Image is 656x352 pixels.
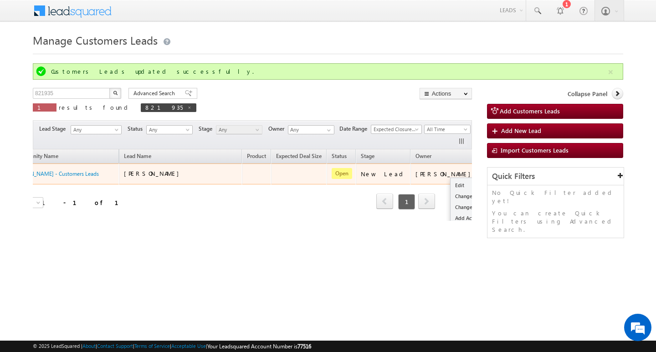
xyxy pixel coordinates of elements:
[487,168,624,185] div: Quick Filters
[451,191,496,202] a: Change Owner
[71,126,118,134] span: Any
[361,170,406,178] div: New Lead
[128,125,146,133] span: Status
[451,202,496,213] a: Change Stage
[37,103,52,111] span: 1
[500,107,560,115] span: Add Customers Leads
[322,126,333,135] a: Show All Items
[297,343,311,350] span: 77516
[376,194,393,209] span: prev
[418,194,435,209] span: next
[420,88,472,99] button: Actions
[8,151,63,163] a: Opportunity Name
[33,342,311,351] span: © 2025 LeadSquared | | | | |
[133,89,178,97] span: Advanced Search
[47,48,153,60] div: Chat with us now
[568,90,607,98] span: Collapse Panel
[199,125,216,133] span: Stage
[12,170,99,177] a: [PERSON_NAME] - Customers Leads
[149,5,171,26] div: Minimize live chat window
[82,343,96,349] a: About
[272,151,326,163] a: Expected Deal Size
[451,213,496,224] a: Add Activity
[361,153,374,159] span: Stage
[134,343,170,349] a: Terms of Service
[492,209,619,234] p: You can create Quick Filters using Advanced Search.
[424,125,471,134] a: All Time
[119,151,156,163] span: Lead Name
[113,91,118,95] img: Search
[492,189,619,205] p: No Quick Filter added yet!
[33,33,158,47] span: Manage Customers Leads
[398,194,415,209] span: 1
[207,343,311,350] span: Your Leadsquared Account Number is
[124,281,165,293] em: Start Chat
[39,125,69,133] span: Lead Stage
[276,153,322,159] span: Expected Deal Size
[339,125,371,133] span: Date Range
[356,151,379,163] a: Stage
[415,170,475,178] div: [PERSON_NAME]
[145,103,183,111] span: 821935
[147,126,190,134] span: Any
[501,146,569,154] span: Import Customers Leads
[247,153,266,159] span: Product
[376,194,393,209] a: prev
[327,151,351,163] a: Status
[418,194,435,209] a: next
[332,168,352,179] span: Open
[425,125,468,133] span: All Time
[288,125,334,134] input: Type to Search
[124,169,184,177] span: [PERSON_NAME]
[501,127,541,134] span: Add New Lead
[12,84,166,273] textarea: Type your message and hit 'Enter'
[146,125,193,134] a: Any
[216,125,262,134] a: Any
[371,125,422,134] a: Expected Closure Date
[216,126,260,134] span: Any
[371,125,419,133] span: Expected Closure Date
[59,103,131,111] span: results found
[13,153,58,159] span: Opportunity Name
[97,343,133,349] a: Contact Support
[451,180,496,191] a: Edit
[51,67,607,76] div: Customers Leads updated successfully.
[41,197,129,208] div: 1 - 1 of 1
[15,48,38,60] img: d_60004797649_company_0_60004797649
[268,125,288,133] span: Owner
[171,343,206,349] a: Acceptable Use
[71,125,122,134] a: Any
[415,153,431,159] span: Owner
